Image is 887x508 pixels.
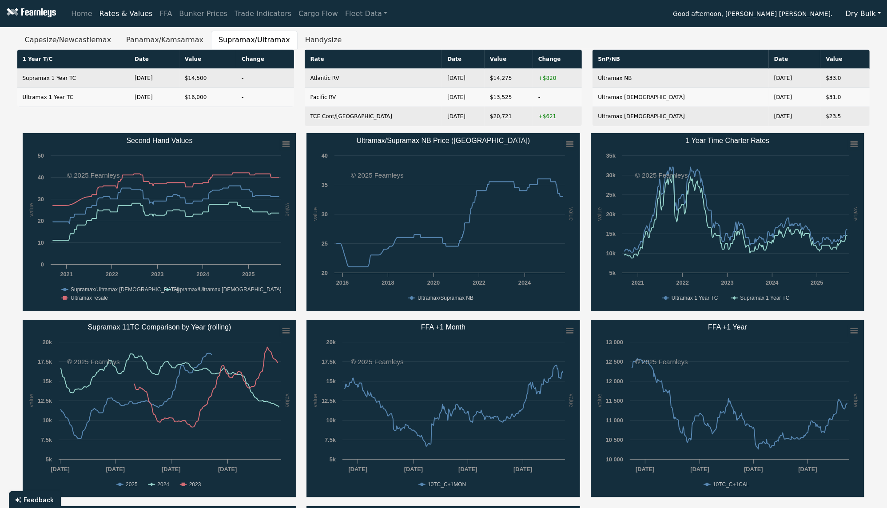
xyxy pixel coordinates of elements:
[126,137,192,144] text: Second Hand Values
[336,279,349,286] text: 2016
[597,207,603,221] text: value
[673,7,832,22] span: Good afternoon, [PERSON_NAME] [PERSON_NAME].
[28,394,34,408] text: value
[568,207,575,221] text: value
[305,50,442,69] th: Rate
[349,466,367,472] text: [DATE]
[312,394,318,408] text: value
[442,88,485,107] td: [DATE]
[351,171,404,179] text: © 2025 Fearnleys
[330,456,336,463] text: 5k
[418,295,473,301] text: Ultramax/Supramax NB
[41,437,52,443] text: 7.5k
[17,88,130,107] td: Ultramax 1 Year TC
[635,171,688,179] text: © 2025 Fearnleys
[326,378,336,385] text: 15k
[606,172,616,179] text: 30k
[305,69,442,88] td: Atlantic RV
[811,279,823,286] text: 2025
[236,88,294,107] td: -
[721,279,734,286] text: 2023
[326,339,336,345] text: 20k
[306,320,580,497] svg: FFA +1 Month
[17,69,130,88] td: Supramax 1 Year TC
[326,417,336,424] text: 10k
[672,295,718,301] text: Ultramax 1 Year TC
[744,466,763,472] text: [DATE]
[42,417,52,424] text: 10k
[322,211,328,218] text: 30
[404,466,423,472] text: [DATE]
[17,50,130,69] th: 1 Year T/C
[284,394,291,408] text: value
[119,31,211,49] button: Panamax/Kamsarmax
[71,286,179,293] text: Supramax/Ultramax [DEMOGRAPHIC_DATA]
[713,481,749,488] text: 10TC_C+1CAL
[442,69,485,88] td: [DATE]
[606,191,616,198] text: 25k
[42,378,52,385] text: 15k
[473,279,485,286] text: 2022
[357,137,530,145] text: Ultramax/Supramax NB Price ([GEOGRAPHIC_DATA])
[68,5,95,23] a: Home
[322,152,328,159] text: 40
[105,271,118,278] text: 2022
[28,203,34,217] text: value
[769,107,821,126] td: [DATE]
[635,358,688,365] text: © 2025 Fearnleys
[593,69,768,88] td: Ultramax NB
[606,358,623,365] text: 12 500
[325,437,337,443] text: 7.5k
[173,286,282,293] text: Supramax/Ultramax [DEMOGRAPHIC_DATA]
[156,5,176,23] a: FFA
[514,466,533,472] text: [DATE]
[67,358,120,365] text: © 2025 Fearnleys
[242,271,254,278] text: 2025
[218,466,237,472] text: [DATE]
[606,211,616,218] text: 20k
[71,295,108,301] text: Ultramax resale
[17,31,119,49] button: Capesize/Newcastlemax
[533,50,582,69] th: Change
[236,50,294,69] th: Change
[306,133,580,311] svg: Ultramax/Supramax NB Price (China)
[37,358,52,365] text: 17.5k
[231,5,295,23] a: Trade Indicators
[40,261,44,268] text: 0
[322,358,336,365] text: 17.5k
[820,50,870,69] th: Value
[312,207,318,221] text: value
[518,279,531,286] text: 2024
[157,481,169,488] text: 2024
[126,481,138,488] text: 2025
[606,417,623,424] text: 11 000
[106,466,124,472] text: [DATE]
[533,69,582,88] td: +$820
[593,88,768,107] td: Ultramax [DEMOGRAPHIC_DATA]
[236,69,294,88] td: -
[88,323,231,331] text: Supramax 11TC Comparison by Year (rolling)
[37,196,44,202] text: 30
[322,397,336,404] text: 12.5k
[852,207,859,221] text: value
[295,5,342,23] a: Cargo Flow
[533,88,582,107] td: -
[60,271,72,278] text: 2021
[45,456,52,463] text: 5k
[606,397,623,404] text: 11 500
[606,456,623,463] text: 10 000
[37,152,44,159] text: 50
[840,5,887,22] button: Dry Bulk
[593,107,768,126] td: Ultramax [DEMOGRAPHIC_DATA]
[37,218,44,224] text: 20
[298,31,350,49] button: Handysize
[606,230,616,237] text: 15k
[211,31,298,49] button: Supramax/Ultramax
[459,466,477,472] text: [DATE]
[51,466,69,472] text: [DATE]
[421,323,465,331] text: FFA +1 Month
[179,88,236,107] td: $16,000
[799,466,817,472] text: [DATE]
[442,107,485,126] td: [DATE]
[42,339,52,345] text: 20k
